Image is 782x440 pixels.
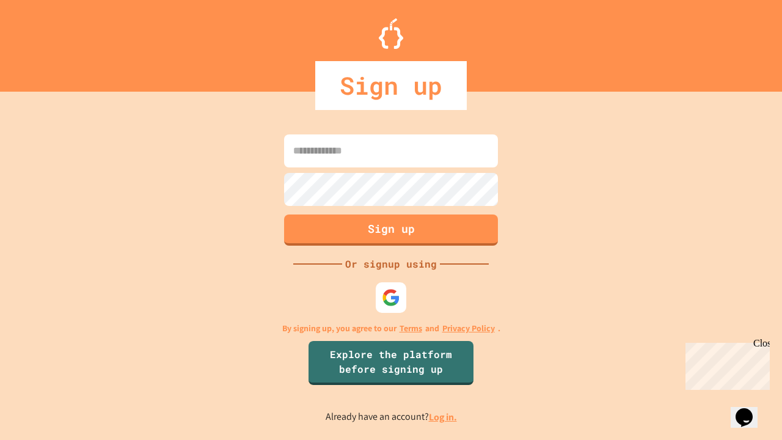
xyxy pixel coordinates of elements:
[342,257,440,271] div: Or signup using
[5,5,84,78] div: Chat with us now!Close
[382,288,400,307] img: google-icon.svg
[282,322,500,335] p: By signing up, you agree to our and .
[284,215,498,246] button: Sign up
[681,338,770,390] iframe: chat widget
[429,411,457,424] a: Log in.
[442,322,495,335] a: Privacy Policy
[309,341,473,385] a: Explore the platform before signing up
[315,61,467,110] div: Sign up
[731,391,770,428] iframe: chat widget
[379,18,403,49] img: Logo.svg
[326,409,457,425] p: Already have an account?
[400,322,422,335] a: Terms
